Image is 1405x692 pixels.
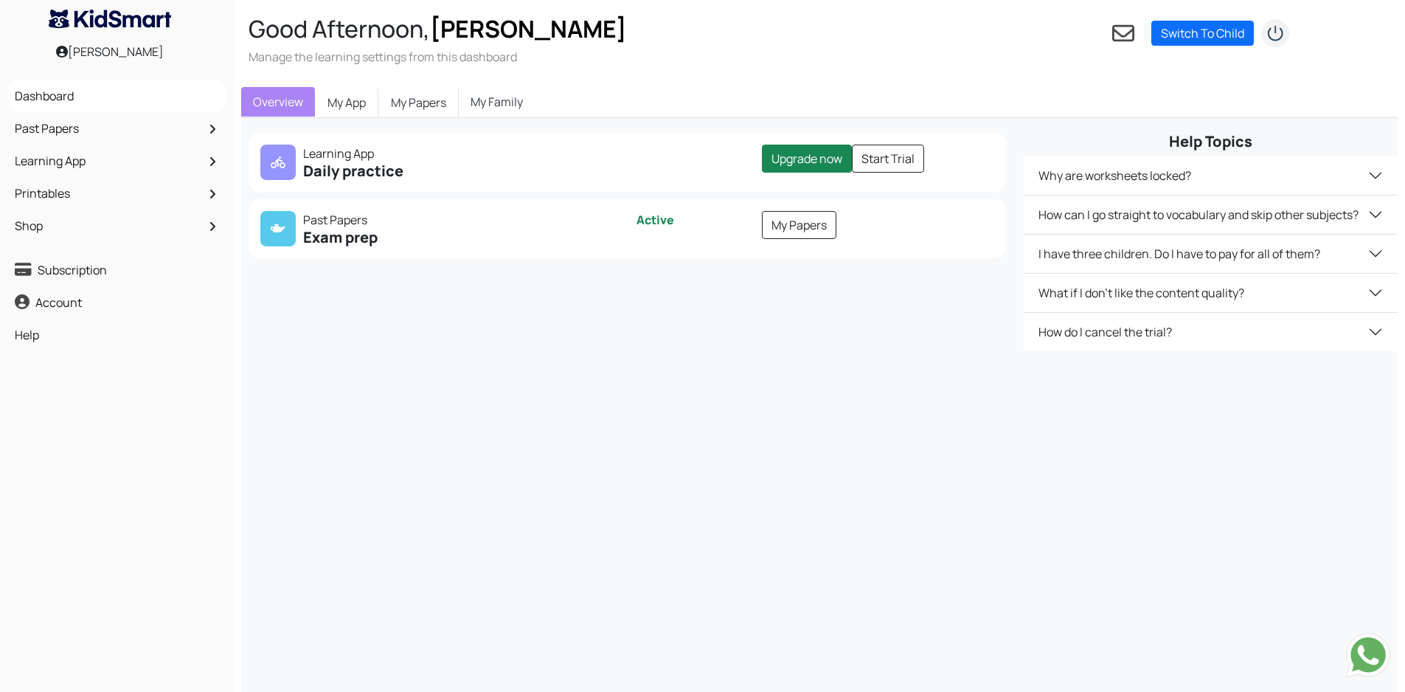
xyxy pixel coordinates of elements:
[762,211,836,239] a: My Papers
[11,290,223,315] a: Account
[430,13,627,45] span: [PERSON_NAME]
[260,211,618,229] p: Past Papers
[1024,235,1397,273] button: I have three children. Do I have to pay for all of them?
[11,322,223,347] a: Help
[1024,133,1397,150] h5: Help Topics
[11,213,223,238] a: Shop
[11,257,223,283] a: Subscription
[11,116,223,141] a: Past Papers
[636,212,674,228] span: Active
[1346,633,1390,677] img: Send whatsapp message to +442080035976
[852,145,924,173] a: Start Trial
[249,49,627,65] h3: Manage the learning settings from this dashboard
[260,145,618,162] p: Learning App
[260,162,618,180] h5: Daily practice
[249,15,627,43] h2: Good Afternoon,
[241,87,315,117] a: Overview
[260,229,618,246] h5: Exam prep
[11,181,223,206] a: Printables
[378,87,459,118] a: My Papers
[1260,18,1290,48] img: logout2.png
[1024,196,1397,234] button: How can I go straight to vocabulary and skip other subjects?
[762,145,852,173] a: Upgrade now
[1024,313,1397,351] button: How do I cancel the trial?
[1024,274,1397,312] button: What if I don't like the content quality?
[11,83,223,108] a: Dashboard
[315,87,378,118] a: My App
[11,148,223,173] a: Learning App
[1151,21,1254,46] a: Switch To Child
[49,10,171,28] img: KidSmart logo
[1024,156,1397,195] button: Why are worksheets locked?
[459,87,535,117] a: My Family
